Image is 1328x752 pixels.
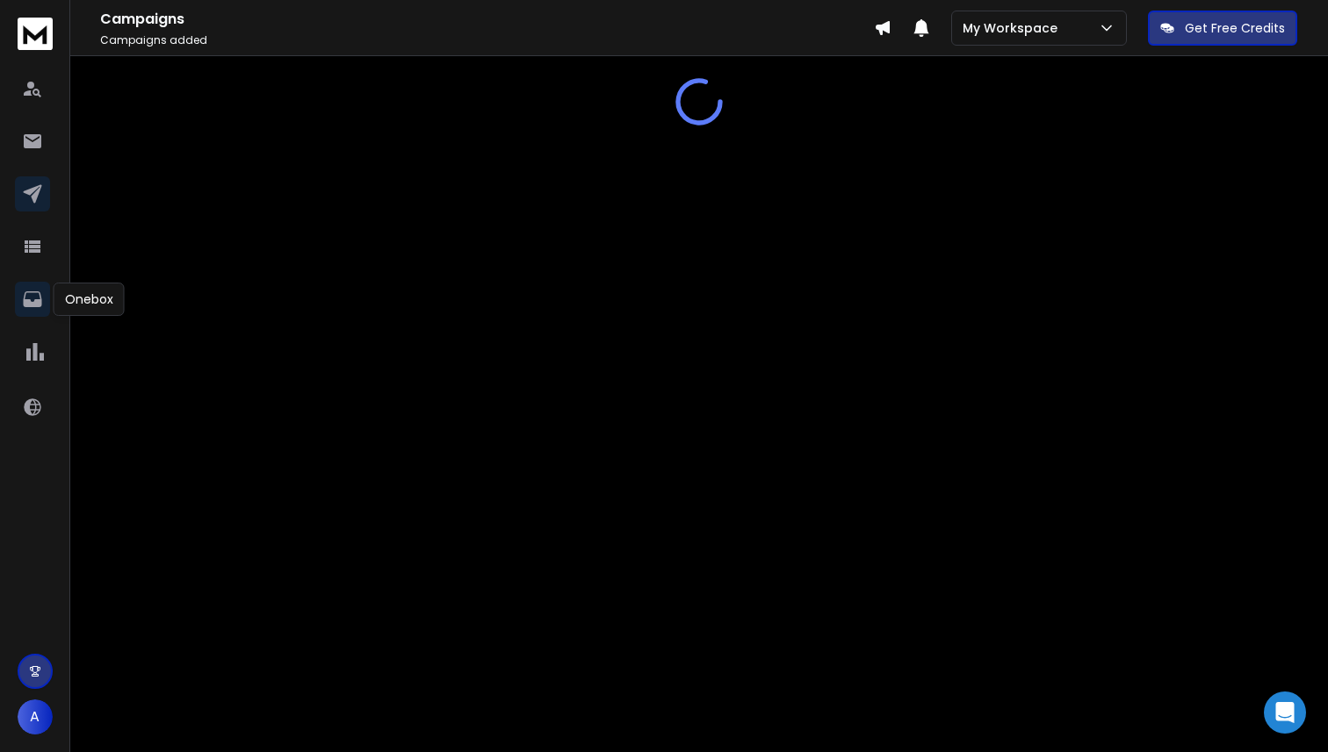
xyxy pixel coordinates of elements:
div: Open Intercom Messenger [1264,691,1306,734]
img: logo [18,18,53,50]
h1: Campaigns [100,9,874,30]
p: Campaigns added [100,33,874,47]
p: Get Free Credits [1185,19,1285,37]
button: A [18,699,53,734]
div: Onebox [54,283,125,316]
button: Get Free Credits [1148,11,1297,46]
p: My Workspace [963,19,1065,37]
